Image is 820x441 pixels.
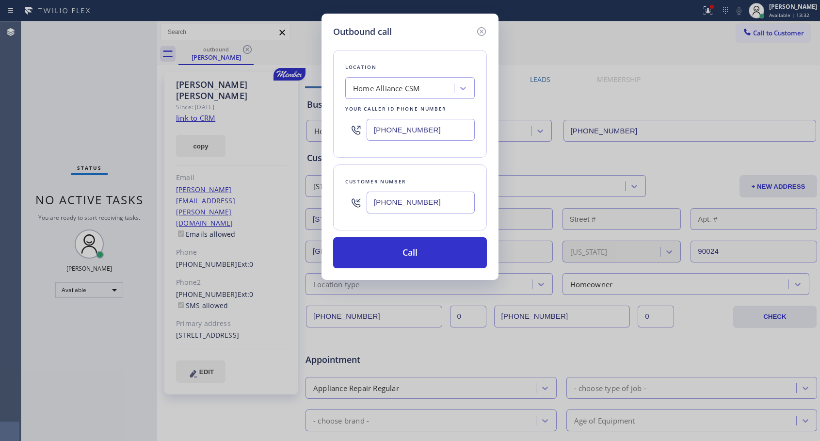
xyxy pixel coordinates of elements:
div: Home Alliance CSM [353,83,420,94]
h5: Outbound call [333,25,392,38]
button: Call [333,237,487,268]
div: Customer number [345,177,475,187]
input: (123) 456-7890 [367,192,475,213]
div: Location [345,62,475,72]
input: (123) 456-7890 [367,119,475,141]
div: Your caller id phone number [345,104,475,114]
